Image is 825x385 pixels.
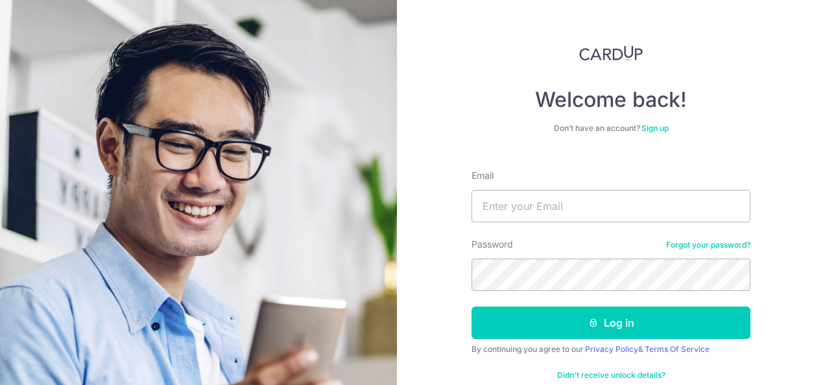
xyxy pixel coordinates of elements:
[472,190,750,222] input: Enter your Email
[666,240,750,250] a: Forgot your password?
[557,370,665,380] a: Didn't receive unlock details?
[585,344,638,354] a: Privacy Policy
[472,123,750,134] div: Don’t have an account?
[472,169,494,182] label: Email
[645,344,710,354] a: Terms Of Service
[472,307,750,339] button: Log in
[472,238,513,251] label: Password
[579,45,643,61] img: CardUp Logo
[472,344,750,355] div: By continuing you agree to our &
[641,123,669,133] a: Sign up
[472,87,750,113] h4: Welcome back!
